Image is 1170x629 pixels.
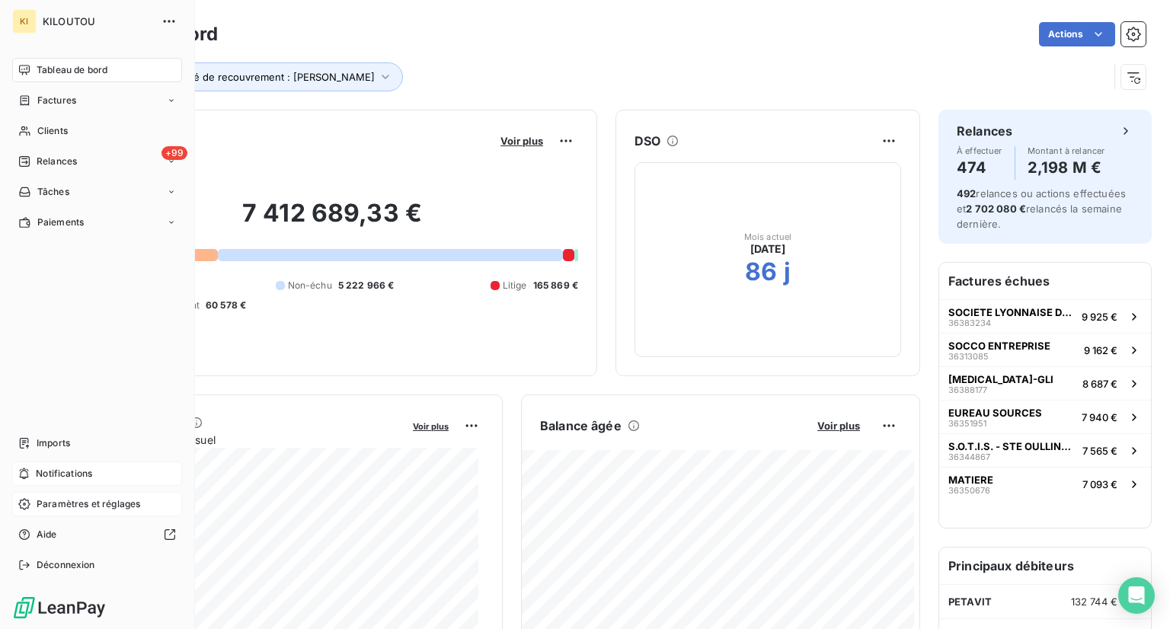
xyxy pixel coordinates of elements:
span: Mois actuel [744,232,792,241]
button: Voir plus [496,134,548,148]
button: Actions [1039,22,1115,46]
h2: j [784,257,791,287]
span: Litige [503,279,527,292]
a: Aide [12,522,182,547]
span: 36388177 [948,385,987,394]
span: SOCIETE LYONNAISE DE TRAVAUX PUBLICS [948,306,1076,318]
img: Logo LeanPay [12,595,107,620]
span: Montant à relancer [1028,146,1105,155]
button: Chargé de recouvrement : [PERSON_NAME] [142,62,403,91]
span: S.O.T.I.S. - STE OULLINOISE DE TOLERIE INDUSTRIELL [948,440,1076,452]
span: 7 093 € [1082,478,1117,490]
button: [MEDICAL_DATA]-GLI363881778 687 € [939,366,1151,400]
h2: 86 [745,257,777,287]
span: 7 565 € [1082,445,1117,457]
div: KI [12,9,37,34]
span: [MEDICAL_DATA]-GLI [948,373,1053,385]
h4: 474 [957,155,1002,180]
h2: 7 412 689,33 € [86,198,578,244]
button: Voir plus [813,419,865,433]
span: À effectuer [957,146,1002,155]
span: 492 [957,187,976,200]
h6: DSO [635,132,660,150]
span: 9 925 € [1082,311,1117,323]
div: Open Intercom Messenger [1118,577,1155,614]
span: Factures [37,94,76,107]
span: KILOUTOU [43,15,152,27]
h6: Balance âgée [540,417,622,435]
button: S.O.T.I.S. - STE OULLINOISE DE TOLERIE INDUSTRIELL363448677 565 € [939,433,1151,467]
span: 132 744 € [1071,595,1117,608]
span: EUREAU SOURCES [948,407,1042,419]
span: PETAVIT [948,595,992,608]
span: MATIERE [948,474,993,486]
span: Voir plus [500,135,543,147]
span: 60 578 € [206,299,246,312]
span: Voir plus [817,420,860,432]
span: Paiements [37,216,84,229]
h6: Principaux débiteurs [939,548,1151,584]
span: 8 687 € [1082,378,1117,390]
span: 36351951 [948,419,986,428]
span: Chargé de recouvrement : [PERSON_NAME] [165,71,375,83]
span: Tâches [37,185,69,199]
span: Voir plus [413,421,449,432]
span: Non-échu [288,279,332,292]
span: +99 [161,146,187,160]
h6: Relances [957,122,1012,140]
button: MATIERE363506767 093 € [939,467,1151,500]
span: Imports [37,436,70,450]
span: 2 702 080 € [966,203,1026,215]
h4: 2,198 M € [1028,155,1105,180]
span: SOCCO ENTREPRISE [948,340,1050,352]
span: [DATE] [750,241,786,257]
span: relances ou actions effectuées et relancés la semaine dernière. [957,187,1126,230]
span: Chiffre d'affaires mensuel [86,432,402,448]
span: 9 162 € [1084,344,1117,356]
button: Voir plus [408,419,453,433]
span: 36344867 [948,452,990,461]
button: SOCCO ENTREPRISE363130859 162 € [939,333,1151,366]
span: 7 940 € [1082,411,1117,423]
span: Déconnexion [37,558,95,572]
span: Aide [37,528,57,541]
span: 36383234 [948,318,991,327]
span: Clients [37,124,68,138]
span: Notifications [36,467,92,481]
h6: Factures échues [939,263,1151,299]
span: 36313085 [948,352,989,361]
span: Paramètres et réglages [37,497,140,511]
button: EUREAU SOURCES363519517 940 € [939,400,1151,433]
span: Tableau de bord [37,63,107,77]
span: 36350676 [948,486,990,495]
span: 5 222 966 € [338,279,395,292]
span: 165 869 € [533,279,578,292]
span: Relances [37,155,77,168]
button: SOCIETE LYONNAISE DE TRAVAUX PUBLICS363832349 925 € [939,299,1151,333]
